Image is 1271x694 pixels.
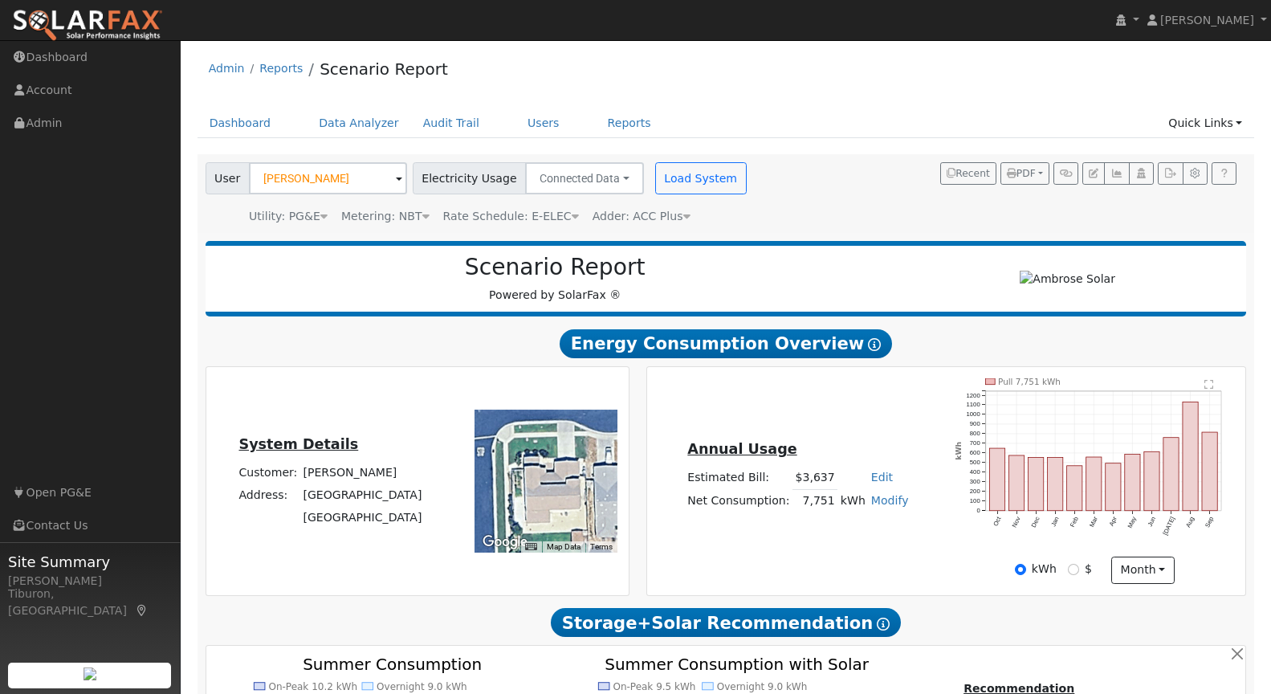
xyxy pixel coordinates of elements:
[84,667,96,680] img: retrieve
[687,441,796,457] u: Annual Usage
[551,608,901,637] span: Storage+Solar Recommendation
[792,467,837,490] td: $3,637
[1020,271,1115,288] img: Ambrose Solar
[970,440,980,447] text: 700
[198,108,283,138] a: Dashboard
[871,471,893,484] a: Edit
[515,108,572,138] a: Users
[970,421,980,428] text: 900
[967,411,980,418] text: 1000
[954,442,963,460] text: kWh
[605,655,870,675] text: Summer Consumption with Solar
[1030,516,1041,529] text: Dec
[238,436,358,452] u: System Details
[1032,561,1057,578] label: kWh
[300,461,425,484] td: [PERSON_NAME]
[214,254,897,304] div: Powered by SolarFax ®
[547,541,581,553] button: Map Data
[8,573,172,590] div: [PERSON_NAME]
[341,208,430,225] div: Metering: NBT
[655,162,747,194] button: Load System
[967,402,980,409] text: 1100
[1204,516,1216,529] text: Sep
[1089,516,1100,529] text: Mar
[12,9,163,43] img: SolarFax
[8,586,172,619] div: Tiburon, [GEOGRAPHIC_DATA]
[1203,432,1218,511] rect: onclick=""
[1104,162,1129,185] button: Multi-Series Graph
[222,254,888,281] h2: Scenario Report
[1015,564,1026,575] input: kWh
[1067,466,1082,511] rect: onclick=""
[837,489,868,512] td: kWh
[1011,516,1022,529] text: Nov
[249,162,407,194] input: Select a User
[1029,458,1044,511] rect: onclick=""
[1129,162,1154,185] button: Login As
[1108,516,1118,528] text: Apr
[970,498,980,505] text: 100
[1082,162,1105,185] button: Edit User
[303,655,482,675] text: Summer Consumption
[590,542,613,551] a: Terms (opens in new tab)
[613,681,695,692] text: On-Peak 9.5 kWh
[1106,463,1121,511] rect: onclick=""
[479,532,532,553] img: Google
[998,377,1061,386] text: Pull 7,751 kWh
[792,489,837,512] td: 7,751
[1111,557,1175,584] button: month
[1156,108,1254,138] a: Quick Links
[1000,162,1049,185] button: PDF
[1085,561,1092,578] label: $
[1183,162,1208,185] button: Settings
[411,108,491,138] a: Audit Trail
[871,494,909,507] a: Modify
[685,489,792,512] td: Net Consumption:
[593,208,690,225] div: Adder: ACC Plus
[970,469,980,476] text: 400
[970,459,980,467] text: 500
[970,431,980,438] text: 800
[1162,516,1176,537] text: [DATE]
[1007,168,1036,179] span: PDF
[1164,438,1179,511] rect: onclick=""
[300,506,425,529] td: [GEOGRAPHIC_DATA]
[377,681,467,692] text: Overnight 9.0 kWh
[268,681,357,692] text: On-Peak 10.2 kWh
[1125,455,1140,511] rect: onclick=""
[320,59,448,79] a: Scenario Report
[967,392,980,399] text: 1200
[525,541,536,553] button: Keyboard shortcuts
[970,450,980,457] text: 600
[206,162,250,194] span: User
[1185,516,1196,529] text: Aug
[236,461,300,484] td: Customer:
[1086,457,1102,511] rect: onclick=""
[1053,162,1078,185] button: Generate Report Link
[209,62,245,75] a: Admin
[1050,516,1061,528] text: Jan
[1183,402,1199,511] rect: onclick=""
[1126,516,1138,529] text: May
[1147,516,1157,528] text: Jun
[525,162,644,194] button: Connected Data
[443,210,579,222] span: Alias: E1
[977,508,980,515] text: 0
[717,681,808,692] text: Overnight 9.0 kWh
[300,484,425,506] td: [GEOGRAPHIC_DATA]
[970,479,980,486] text: 300
[596,108,663,138] a: Reports
[307,108,411,138] a: Data Analyzer
[1009,455,1025,511] rect: onclick=""
[1158,162,1183,185] button: Export Interval Data
[135,604,149,617] a: Map
[479,532,532,553] a: Open this area in Google Maps (opens a new window)
[259,62,303,75] a: Reports
[940,162,996,185] button: Recent
[685,467,792,490] td: Estimated Bill:
[1212,162,1236,185] a: Help Link
[1048,458,1063,511] rect: onclick=""
[1205,379,1214,390] text: 
[1069,516,1080,529] text: Feb
[990,448,1005,511] rect: onclick=""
